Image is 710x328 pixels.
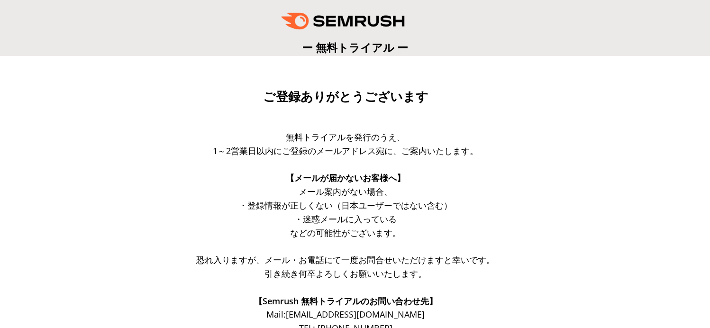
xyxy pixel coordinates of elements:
span: などの可能性がございます。 [290,227,401,238]
span: ・迷惑メールに入っている [294,213,397,225]
span: Mail: [EMAIL_ADDRESS][DOMAIN_NAME] [266,309,425,320]
span: ・登録情報が正しくない（日本ユーザーではない含む） [239,200,452,211]
span: ご登録ありがとうございます [263,90,428,104]
span: メール案内がない場合、 [299,186,392,197]
span: ー 無料トライアル ー [302,40,408,55]
span: 【メールが届かないお客様へ】 [286,172,405,183]
span: 1～2営業日以内にご登録のメールアドレス宛に、ご案内いたします。 [213,145,478,156]
span: 【Semrush 無料トライアルのお問い合わせ先】 [254,295,437,307]
span: 引き続き何卒よろしくお願いいたします。 [264,268,427,279]
span: 無料トライアルを発行のうえ、 [286,131,405,143]
span: 恐れ入りますが、メール・お電話にて一度お問合せいただけますと幸いです。 [196,254,495,265]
